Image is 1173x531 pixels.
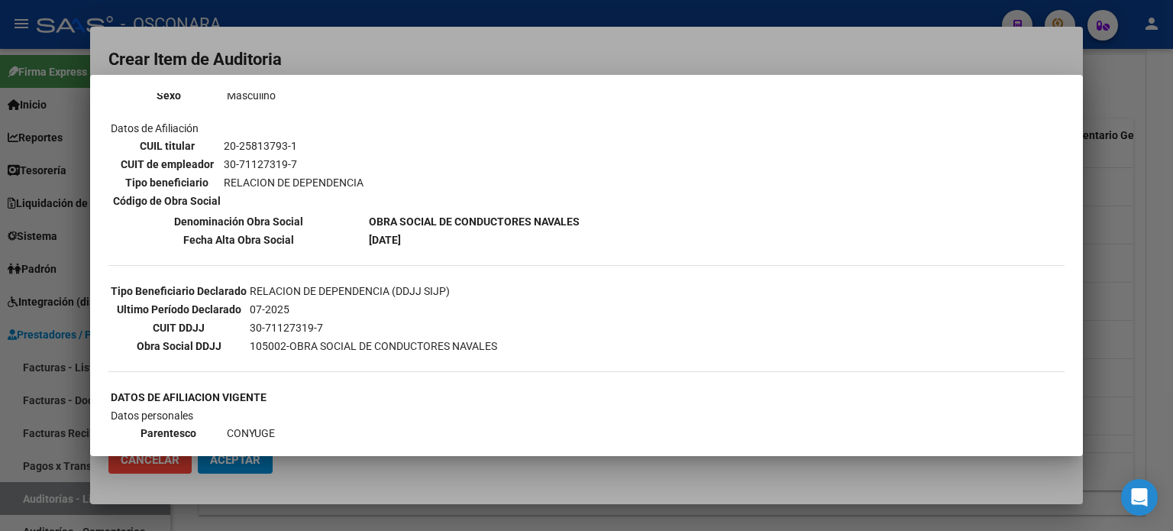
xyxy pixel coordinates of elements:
[111,391,267,403] b: DATOS DE AFILIACION VIGENTE
[226,87,331,104] td: Masculino
[249,319,498,336] td: 30-71127319-7
[223,174,364,191] td: RELACION DE DEPENDENCIA
[369,215,580,228] b: OBRA SOCIAL DE CONDUCTORES NAVALES
[249,301,498,318] td: 07-2025
[110,338,247,355] th: Obra Social DDJJ
[249,283,498,299] td: RELACION DE DEPENDENCIA (DDJJ SIJP)
[249,338,498,355] td: 105002-OBRA SOCIAL DE CONDUCTORES NAVALES
[112,193,221,209] th: Código de Obra Social
[110,301,247,318] th: Ultimo Período Declarado
[112,174,221,191] th: Tipo beneficiario
[110,319,247,336] th: CUIT DDJJ
[223,156,364,173] td: 30-71127319-7
[112,425,225,442] th: Parentesco
[112,138,221,154] th: CUIL titular
[110,213,367,230] th: Denominación Obra Social
[112,87,225,104] th: Sexo
[223,138,364,154] td: 20-25813793-1
[226,425,341,442] td: CONYUGE
[112,156,221,173] th: CUIT de empleador
[110,283,247,299] th: Tipo Beneficiario Declarado
[369,234,401,246] b: [DATE]
[1121,479,1158,516] div: Open Intercom Messenger
[110,232,367,248] th: Fecha Alta Obra Social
